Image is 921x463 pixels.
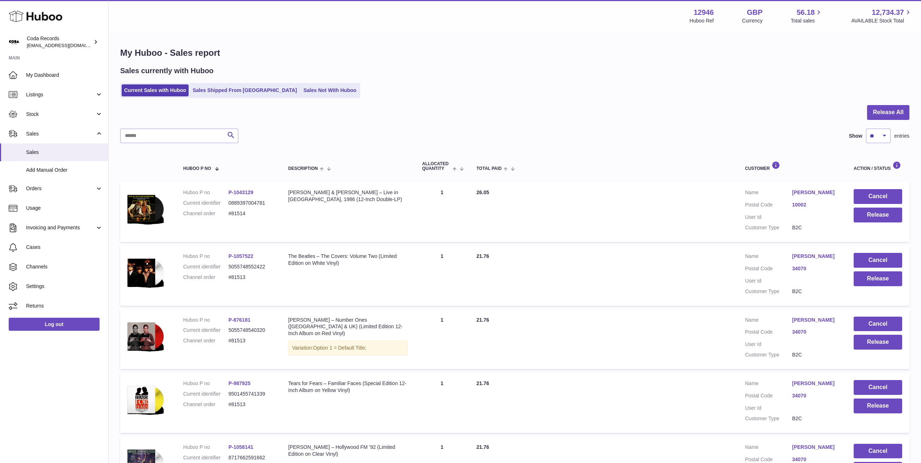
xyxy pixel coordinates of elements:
[183,327,228,334] dt: Current identifier
[120,66,214,76] h2: Sales currently with Huboo
[894,133,909,139] span: entries
[27,35,92,49] div: Coda Records
[849,133,862,139] label: Show
[183,391,228,397] dt: Current identifier
[745,351,792,358] dt: Customer Type
[26,283,103,290] span: Settings
[851,17,912,24] span: AVAILABLE Stock Total
[742,17,763,24] div: Currency
[851,8,912,24] a: 12,734.37 AVAILABLE Stock Total
[745,317,792,325] dt: Name
[183,253,228,260] dt: Huboo P no
[745,189,792,198] dt: Name
[288,317,408,337] div: [PERSON_NAME] – Number Ones ([GEOGRAPHIC_DATA] & UK) (Limited Edition 12-Inch Album on Red Vinyl)
[792,288,839,295] dd: B2C
[415,373,469,433] td: 1
[854,208,902,222] button: Release
[228,401,274,408] dd: #81513
[476,189,489,195] span: 26.05
[9,318,100,331] a: Log out
[476,380,489,386] span: 21.76
[228,200,274,207] dd: 0889397004781
[792,380,839,387] a: [PERSON_NAME]
[854,189,902,204] button: Cancel
[792,456,839,463] a: 34070
[792,224,839,231] dd: B2C
[854,161,902,171] div: Action / Status
[26,303,103,309] span: Returns
[796,8,815,17] span: 56.18
[190,84,299,96] a: Sales Shipped From [GEOGRAPHIC_DATA]
[745,405,792,412] dt: User Id
[745,444,792,452] dt: Name
[792,415,839,422] dd: B2C
[228,337,274,344] dd: #81513
[26,185,95,192] span: Orders
[288,189,408,203] div: [PERSON_NAME] & [PERSON_NAME] – Live in [GEOGRAPHIC_DATA], 1986 (12-Inch Double-LP)
[313,345,366,351] span: Option 1 = Default Title;
[288,166,318,171] span: Description
[228,380,251,386] a: P-987925
[127,253,164,292] img: 1757520604.png
[122,84,189,96] a: Current Sales with Huboo
[872,8,904,17] span: 12,734.37
[867,105,909,120] button: Release All
[228,263,274,270] dd: 5055748552422
[183,317,228,324] dt: Huboo P no
[791,17,823,24] span: Total sales
[745,415,792,422] dt: Customer Type
[747,8,762,17] strong: GBP
[26,244,103,251] span: Cases
[27,42,106,48] span: [EMAIL_ADDRESS][DOMAIN_NAME]
[228,454,274,461] dd: 8717662591662
[183,454,228,461] dt: Current identifier
[422,162,451,171] span: ALLOCATED Quantity
[183,401,228,408] dt: Channel order
[694,8,714,17] strong: 12946
[745,278,792,284] dt: User Id
[854,317,902,331] button: Cancel
[183,444,228,451] dt: Huboo P no
[183,189,228,196] dt: Huboo P no
[183,200,228,207] dt: Current identifier
[415,246,469,306] td: 1
[26,224,95,231] span: Invoicing and Payments
[228,189,253,195] a: P-1043129
[792,317,839,324] a: [PERSON_NAME]
[745,161,839,171] div: Customer
[288,253,408,267] div: The Beatles – The Covers: Volume Two (Limited Edition on White Vinyl)
[26,205,103,212] span: Usage
[127,317,164,356] img: 129461707422954.png
[26,130,95,137] span: Sales
[476,166,502,171] span: Total paid
[745,201,792,210] dt: Postal Code
[26,91,95,98] span: Listings
[183,166,211,171] span: Huboo P no
[791,8,823,24] a: 56.18 Total sales
[745,341,792,348] dt: User Id
[228,317,251,323] a: P-876181
[854,271,902,286] button: Release
[183,337,228,344] dt: Channel order
[26,263,103,270] span: Channels
[854,253,902,268] button: Cancel
[792,444,839,451] a: [PERSON_NAME]
[415,309,469,370] td: 1
[183,210,228,217] dt: Channel order
[9,37,20,47] img: haz@pcatmedia.com
[127,189,164,228] img: 1746029967.png
[476,444,489,450] span: 21.76
[792,201,839,208] a: 10002
[476,317,489,323] span: 21.76
[183,263,228,270] dt: Current identifier
[288,380,408,394] div: Tears for Fears – Familiar Faces (Special Edition 12-Inch Album on Yellow Vinyl)
[476,253,489,259] span: 21.76
[301,84,359,96] a: Sales Not With Huboo
[228,391,274,397] dd: 9501455741339
[745,288,792,295] dt: Customer Type
[854,399,902,413] button: Release
[228,210,274,217] dd: #81514
[745,265,792,274] dt: Postal Code
[745,253,792,262] dt: Name
[745,214,792,221] dt: User Id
